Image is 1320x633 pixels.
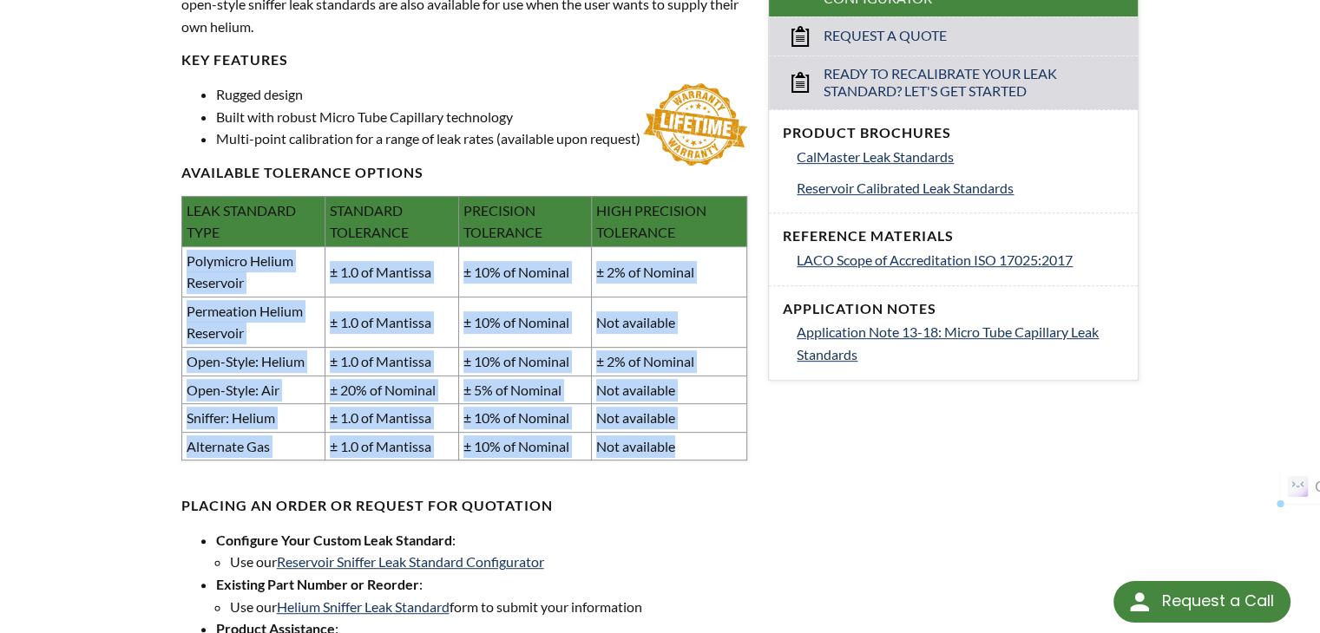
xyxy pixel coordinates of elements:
img: lifetime-warranty.jpg [643,83,747,166]
a: Application Note 13-18: Micro Tube Capillary Leak Standards [797,321,1124,365]
h4: Product Brochures [783,124,1124,142]
span: LEAK STANDARD TYPE [187,202,296,241]
td: ± 1.0 of Mantissa [325,348,459,376]
a: CalMaster Leak Standards [797,146,1124,168]
td: Polymicro Helium Reservoir [181,246,325,297]
a: Reservoir Calibrated Leak Standards [797,177,1124,199]
div: Request a Call [1113,581,1290,623]
li: Use our form to submit your information [230,596,748,618]
h4: Application Notes [783,300,1124,318]
img: round button [1126,588,1153,616]
span: LACO Scope of Accreditation ISO 17025:2017 [797,251,1073,268]
span: PRECISION TOLERANCE [463,202,542,241]
strong: Configure Your Custom Leak Standard [216,532,452,548]
a: Request a Quote [769,16,1138,55]
li: Built with robust Micro Tube Capillary technology [216,106,748,128]
a: Ready to Recalibrate Your Leak Standard? Let's Get Started [769,55,1138,110]
td: ± 10% of Nominal [458,432,591,460]
span: Application Note 13-18: Micro Tube Capillary Leak Standards [797,323,1099,362]
td: ± 1.0 of Mantissa [325,297,459,347]
a: Reservoir Sniffer Leak Standard Configurator [277,553,544,570]
h4: PLACING AN ORDER OR REQUEST FOR QUOTATION [181,497,748,515]
a: Helium Sniffer Leak Standard [277,598,450,615]
td: Open-Style: Helium [181,348,325,376]
span: Ready to Recalibrate Your Leak Standard? Let's Get Started [824,65,1086,101]
li: : [216,529,748,573]
strong: Existing Part Number or Reorder [216,576,419,592]
td: ± 1.0 of Mantissa [325,432,459,460]
td: ± 10% of Nominal [458,348,591,376]
td: ± 1.0 of Mantissa [325,246,459,297]
td: ± 10% of Nominal [458,297,591,347]
span: Reservoir Calibrated Leak Standards [797,179,1014,196]
h4: AVAILABLE TOLERANCE OPTIONS [181,164,748,182]
li: Use our [230,551,748,573]
td: Not available [592,297,747,347]
td: ± 2% of Nominal [592,348,747,376]
td: Not available [592,375,747,404]
li: : [216,573,748,617]
td: Permeation Helium Reservoir [181,297,325,347]
a: LACO Scope of Accreditation ISO 17025:2017 [797,249,1124,271]
li: Multi-point calibration for a range of leak rates (available upon request) [216,127,748,150]
td: ± 2% of Nominal [592,246,747,297]
td: Sniffer: Helium [181,404,325,433]
td: ± 20% of Nominal [325,375,459,404]
h4: Reference Materials [783,227,1124,245]
span: STANDARD TOLERANCE [330,202,409,241]
span: Request a Quote [824,27,947,45]
td: Open-Style: Air [181,375,325,404]
td: ± 10% of Nominal [458,246,591,297]
td: ± 1.0 of Mantissa [325,404,459,433]
td: ± 10% of Nominal [458,404,591,433]
td: ± 5% of Nominal [458,375,591,404]
span: CalMaster Leak Standards [797,148,954,165]
td: Not available [592,432,747,460]
li: Rugged design [216,83,748,106]
td: Alternate Gas [181,432,325,460]
h4: key FEATURES [181,51,748,69]
td: Not available [592,404,747,433]
span: HIGH PRECISION TOLERANCE [596,202,706,241]
div: Request a Call [1161,581,1273,621]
